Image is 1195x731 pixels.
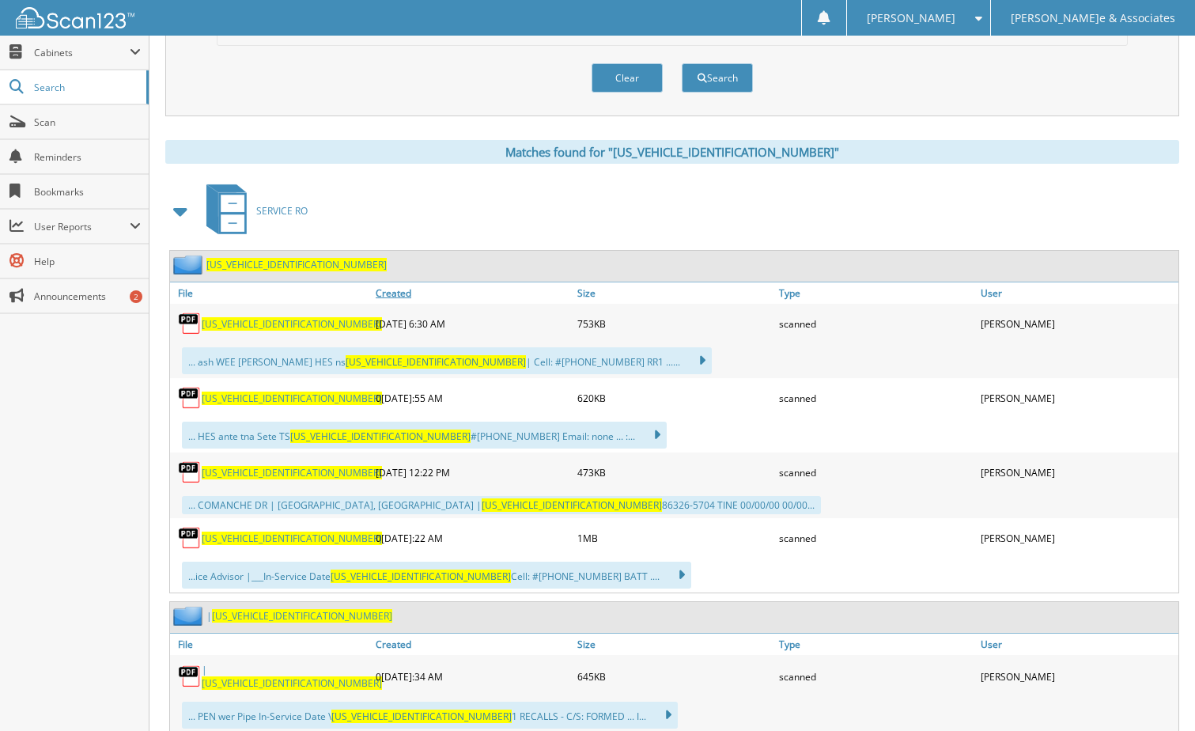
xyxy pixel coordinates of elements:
[573,456,775,488] div: 473KB
[592,63,663,93] button: Clear
[170,634,372,655] a: File
[573,522,775,554] div: 1MB
[173,255,206,275] img: folder2.png
[1011,13,1175,23] span: [PERSON_NAME]e & Associates
[372,634,573,655] a: Created
[202,466,382,479] a: [US_VEHICLE_IDENTIFICATION_NUMBER]
[197,180,308,242] a: SERVICE RO
[256,204,308,218] span: SERVICE RO
[977,634,1178,655] a: User
[372,522,573,554] div: 0[DATE]:22 AM
[34,255,141,268] span: Help
[775,308,977,339] div: scanned
[173,606,206,626] img: folder2.png
[977,522,1178,554] div: [PERSON_NAME]
[182,702,678,729] div: ... PEN wer Pipe In-Service Date \ 1 RECALLS - C/S: FORMED ... I...
[34,220,130,233] span: User Reports
[775,456,977,488] div: scanned
[178,460,202,484] img: PDF.png
[182,347,712,374] div: ... ash WEE [PERSON_NAME] HES ns | Cell: #[PHONE_NUMBER] RR1 ......
[206,258,387,271] a: [US_VEHICLE_IDENTIFICATION_NUMBER]
[573,634,775,655] a: Size
[178,312,202,335] img: PDF.png
[182,562,691,589] div: ...ice Advisor |___In-Service Date Cell: #[PHONE_NUMBER] BATT ....
[573,659,775,694] div: 645KB
[202,663,382,690] a: |[US_VEHICLE_IDENTIFICATION_NUMBER]
[372,282,573,304] a: Created
[372,308,573,339] div: [DATE] 6:30 AM
[182,496,821,514] div: ... COMANCHE DR | [GEOGRAPHIC_DATA], [GEOGRAPHIC_DATA] | 86326-5704 TINE 00/00/00 00/00...
[331,570,511,583] span: [US_VEHICLE_IDENTIFICATION_NUMBER]
[775,522,977,554] div: scanned
[573,308,775,339] div: 753KB
[977,282,1178,304] a: User
[34,46,130,59] span: Cabinets
[682,63,753,93] button: Search
[290,430,471,443] span: [US_VEHICLE_IDENTIFICATION_NUMBER]
[977,659,1178,694] div: [PERSON_NAME]
[34,185,141,199] span: Bookmarks
[482,498,662,512] span: [US_VEHICLE_IDENTIFICATION_NUMBER]
[34,290,141,303] span: Announcements
[130,290,142,303] div: 2
[178,386,202,410] img: PDF.png
[202,532,382,545] a: [US_VEHICLE_IDENTIFICATION_NUMBER]
[206,609,392,623] a: |[US_VEHICLE_IDENTIFICATION_NUMBER]
[212,609,392,623] span: [US_VEHICLE_IDENTIFICATION_NUMBER]
[977,382,1178,414] div: [PERSON_NAME]
[1116,655,1195,731] iframe: Chat Widget
[775,382,977,414] div: scanned
[202,676,382,690] span: [US_VEHICLE_IDENTIFICATION_NUMBER]
[775,634,977,655] a: Type
[775,282,977,304] a: Type
[34,150,141,164] span: Reminders
[202,392,382,405] a: [US_VEHICLE_IDENTIFICATION_NUMBER]
[170,282,372,304] a: File
[775,659,977,694] div: scanned
[346,355,526,369] span: [US_VEHICLE_IDENTIFICATION_NUMBER]
[182,422,667,449] div: ... HES ante tna Sete TS #[PHONE_NUMBER] Email: none ... :...
[16,7,134,28] img: scan123-logo-white.svg
[867,13,955,23] span: [PERSON_NAME]
[34,116,141,129] span: Scan
[372,456,573,488] div: [DATE] 12:22 PM
[165,140,1179,164] div: Matches found for "[US_VEHICLE_IDENTIFICATION_NUMBER]"
[202,317,382,331] a: [US_VEHICLE_IDENTIFICATION_NUMBER]
[573,282,775,304] a: Size
[977,308,1178,339] div: [PERSON_NAME]
[372,659,573,694] div: 0[DATE]:34 AM
[178,526,202,550] img: PDF.png
[34,81,138,94] span: Search
[372,382,573,414] div: 0[DATE]:55 AM
[573,382,775,414] div: 620KB
[331,710,512,723] span: [US_VEHICLE_IDENTIFICATION_NUMBER]
[977,456,1178,488] div: [PERSON_NAME]
[178,665,202,688] img: PDF.png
